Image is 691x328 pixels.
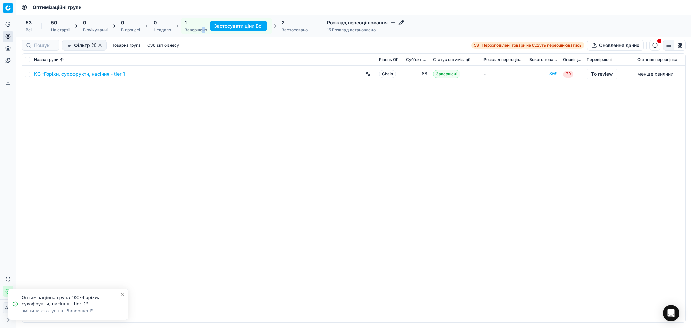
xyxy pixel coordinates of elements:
[327,19,404,26] h4: Розклад переоцінювання
[587,69,617,79] button: To review
[62,40,107,51] button: Фільтр (1)
[406,71,427,77] div: 88
[26,27,32,33] div: Всі
[433,57,470,62] span: Статус оптимізації
[3,302,13,313] button: AK
[663,305,679,321] div: Open Intercom Messenger
[51,27,70,33] div: На старті
[563,71,573,78] span: 30
[406,57,427,62] span: Суб'єкт бізнесу
[282,27,308,33] div: Застосовано
[121,19,124,26] span: 0
[83,27,108,33] div: В очікуванні
[563,57,581,62] span: Оповіщення
[51,19,57,26] span: 50
[282,19,285,26] span: 2
[185,19,187,26] span: 1
[121,27,140,33] div: В процесі
[109,41,143,49] button: Товарна група
[529,71,558,77] a: 309
[482,43,582,48] span: Нерозподілені товари не будуть переоцінюватись
[471,42,584,49] a: 53Нерозподілені товари не будуть переоцінюватись
[587,40,644,51] button: Оновлення даних
[637,71,673,77] span: менше хвилини
[210,21,267,31] button: Застосувати ціни Всі
[22,294,120,307] div: Оптимізаційна група "KC~Горіхи, сухофрукти, насіння - tier_1"
[22,308,120,314] div: змінила статус на "Завершені".
[34,57,58,62] span: Назва групи
[34,42,55,49] input: Пошук
[483,57,524,62] span: Розклад переоцінювання
[327,27,404,33] div: 15 Розклад встановлено
[118,290,127,298] button: Close toast
[481,66,527,82] td: -
[26,19,32,26] span: 53
[34,71,125,77] a: KC~Горіхи, сухофрукти, насіння - tier_1
[379,70,396,78] span: Chain
[145,41,182,49] button: Суб'єкт бізнесу
[83,19,86,26] span: 0
[379,57,398,62] span: Рівень OГ
[185,27,207,33] div: Завершено
[587,57,612,62] span: Перевіряючі
[3,303,13,313] span: AK
[637,57,678,62] span: Остання переоцінка
[58,56,65,63] button: Sorted by Назва групи ascending
[33,4,82,11] span: Оптимізаційні групи
[154,19,157,26] span: 0
[154,27,171,33] div: Невдало
[433,70,460,78] span: Завершені
[529,57,558,62] span: Всього товарів
[33,4,82,11] nav: breadcrumb
[474,43,479,48] strong: 53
